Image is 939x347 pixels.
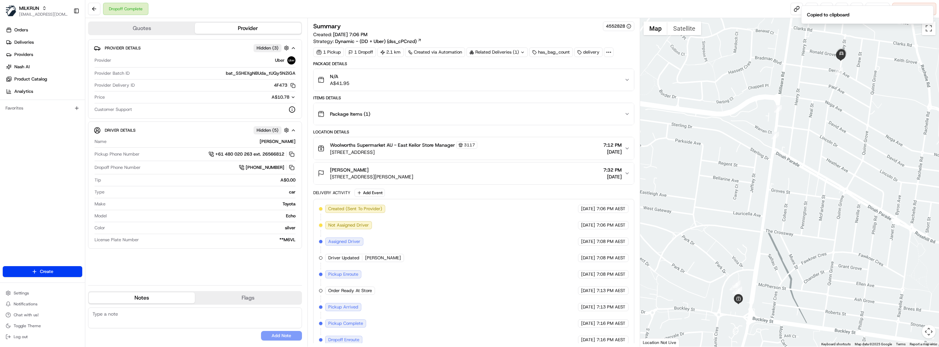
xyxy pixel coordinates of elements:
span: Pickup Complete [328,320,363,327]
span: Settings [14,290,29,296]
span: Map data ©2025 Google [855,342,892,346]
button: MILKRUNMILKRUN[EMAIL_ADDRESS][DOMAIN_NAME] [3,3,71,19]
button: A$10.78 [235,94,295,100]
span: 7:08 PM AEST [596,238,625,245]
a: Analytics [3,86,85,97]
span: Toggle Theme [14,323,41,329]
span: Pickup Arrived [328,304,358,310]
div: Strategy: [313,38,422,45]
button: Provider [195,23,301,34]
button: 4F473 [274,82,295,88]
span: Order Ready At Store [328,288,372,294]
span: [DATE] [603,148,622,155]
span: Provider [95,57,111,63]
a: Report a map error [910,342,937,346]
span: Dynamic - (DD + Uber) (dss_cPCnzd) [335,38,417,45]
button: Log out [3,332,82,342]
span: Product Catalog [14,76,47,82]
span: Tip [95,177,101,183]
img: MILKRUN [5,5,16,16]
div: delivery [574,47,603,57]
span: Analytics [14,88,33,95]
span: [PERSON_NAME] [330,167,369,173]
span: Model [95,213,107,219]
span: Create [40,269,53,275]
div: 3 [732,286,740,294]
span: +61 480 020 263 ext. 26566812 [215,151,284,157]
span: Customer Support [95,106,132,113]
span: A$10.78 [272,94,289,100]
span: Woolworths Supermarket AU - East Keilor Store Manager [330,142,455,148]
div: Favorites [3,103,82,114]
span: Type [95,189,104,195]
span: Driver Updated [328,255,359,261]
span: 7:16 PM AEST [596,337,625,343]
button: Woolworths Supermarket AU - East Keilor Store Manager3117[STREET_ADDRESS]7:12 PM[DATE] [314,137,634,160]
div: 4 [735,287,742,294]
span: N/A [330,73,349,80]
button: Notifications [3,299,82,309]
button: Package Items (1) [314,103,634,125]
div: has_bag_count [529,47,573,57]
button: Quotes [89,23,195,34]
span: Assigned Driver [328,238,360,245]
a: Product Catalog [3,74,85,85]
button: Provider DetailsHidden (3) [94,42,296,54]
div: Related Deliveries (1) [466,47,528,57]
button: 4552828 [606,23,631,29]
a: Nash AI [3,61,85,72]
span: Name [95,139,106,145]
button: [EMAIL_ADDRESS][DOMAIN_NAME] [19,12,68,17]
span: Dropoff Phone Number [95,164,141,171]
button: Chat with us! [3,310,82,320]
span: Not Assigned Driver [328,222,369,228]
button: N/AA$41.95 [314,69,634,91]
div: Location Details [313,129,635,135]
button: Hidden (3) [254,44,291,52]
span: [DATE] [581,222,595,228]
span: [STREET_ADDRESS][PERSON_NAME] [330,173,413,180]
span: [DATE] 7:06 PM [333,31,367,38]
span: 3117 [464,142,475,148]
div: 1 Pickup [313,47,344,57]
a: Created via Automation [405,47,465,57]
span: [DATE] [581,238,595,245]
button: [PERSON_NAME][STREET_ADDRESS][PERSON_NAME]7:32 PM[DATE] [314,162,634,184]
button: Notes [89,292,195,303]
div: Items Details [313,95,635,101]
span: 7:06 PM AEST [596,222,625,228]
span: [DATE] [581,288,595,294]
span: Created: [313,31,367,38]
div: 7 [835,68,843,75]
span: Nash AI [14,64,30,70]
span: License Plate Number [95,237,139,243]
button: Create [3,266,82,277]
button: Add Event [355,189,385,197]
span: Dropoff Enroute [328,337,359,343]
div: Delivery Activity [313,190,350,196]
div: [PERSON_NAME] [109,139,295,145]
button: Keyboard shortcuts [821,342,851,347]
span: [DATE] [581,271,595,277]
button: Hidden (5) [254,126,291,134]
button: Map camera controls [922,325,936,338]
button: Flags [195,292,301,303]
span: A$41.95 [330,80,349,87]
button: [PHONE_NUMBER] [239,164,295,171]
div: 1 Dropoff [345,47,376,57]
div: Echo [110,213,295,219]
span: 7:13 PM AEST [596,288,625,294]
button: Show street map [644,21,667,35]
div: A$0.00 [104,177,295,183]
button: Toggle Theme [3,321,82,331]
div: 6 [774,105,782,113]
span: Provider Details [105,45,141,51]
button: Show satellite imagery [667,21,701,35]
span: [DATE] [581,320,595,327]
span: Hidden ( 3 ) [257,45,278,51]
span: 7:12 PM [603,142,622,148]
span: [DATE] [581,304,595,310]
